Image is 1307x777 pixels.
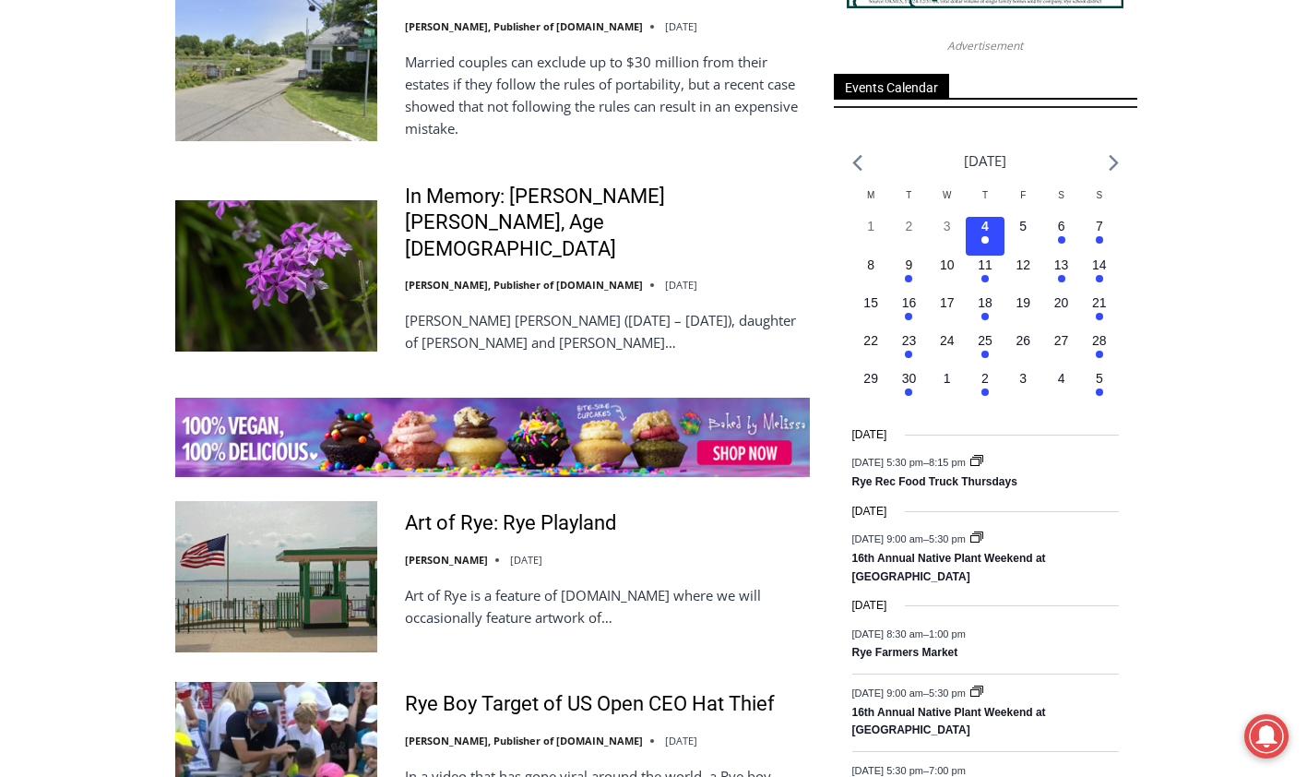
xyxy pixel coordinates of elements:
[890,331,928,369] button: 23 Has events
[1004,217,1042,255] button: 5
[482,184,855,225] span: Intern @ [DOMAIN_NAME]
[1092,295,1107,310] time: 21
[1080,369,1118,407] button: 5 Has events
[1080,256,1118,293] button: 14 Has events
[405,309,810,353] p: [PERSON_NAME] [PERSON_NAME] ([DATE] – [DATE]), daughter of [PERSON_NAME] and [PERSON_NAME]…
[852,628,966,639] time: –
[905,313,912,320] em: Has events
[405,691,775,718] a: Rye Boy Target of US Open CEO Hat Thief
[978,295,992,310] time: 18
[1096,275,1103,282] em: Has events
[834,74,949,99] span: Events Calendar
[966,331,1004,369] button: 25 Has events
[852,426,887,444] time: [DATE]
[928,369,966,407] button: 1
[929,764,966,775] span: 7:00 pm
[940,257,955,272] time: 10
[405,184,810,263] a: In Memory: [PERSON_NAME] [PERSON_NAME], Age [DEMOGRAPHIC_DATA]
[1092,257,1107,272] time: 14
[1054,295,1069,310] time: 20
[665,278,697,292] time: [DATE]
[1096,236,1103,244] em: Has events
[1042,217,1080,255] button: 6 Has events
[1042,188,1080,217] div: Saturday
[852,533,968,544] time: –
[1096,313,1103,320] em: Has events
[940,333,955,348] time: 24
[852,533,923,544] span: [DATE] 9:00 am
[466,1,872,179] div: Apply Now <> summer and RHS senior internships available
[964,149,1006,173] li: [DATE]
[867,257,874,272] time: 8
[863,371,878,386] time: 29
[852,331,890,369] button: 22
[405,278,643,292] a: [PERSON_NAME], Publisher of [DOMAIN_NAME]
[1016,257,1030,272] time: 12
[890,188,928,217] div: Tuesday
[175,501,377,652] img: Art of Rye: Rye Playland
[405,584,810,628] p: Art of Rye is a feature of [DOMAIN_NAME] where we will occasionally feature artwork of…
[1016,333,1030,348] time: 26
[902,333,917,348] time: 23
[510,553,542,567] time: [DATE]
[405,510,616,537] a: Art of Rye: Rye Playland
[1058,236,1065,244] em: Has events
[1096,388,1103,396] em: Has events
[1058,190,1064,200] span: S
[928,293,966,331] button: 17
[966,256,1004,293] button: 11 Has events
[1042,369,1080,407] button: 4
[966,188,1004,217] div: Thursday
[981,313,989,320] em: Has events
[1096,190,1102,200] span: S
[981,388,989,396] em: Has events
[852,503,887,520] time: [DATE]
[852,293,890,331] button: 15
[863,295,878,310] time: 15
[1042,293,1080,331] button: 20
[1042,331,1080,369] button: 27
[852,369,890,407] button: 29
[444,179,894,230] a: Intern @ [DOMAIN_NAME]
[1004,188,1042,217] div: Friday
[852,256,890,293] button: 8
[1096,351,1103,358] em: Has events
[665,19,697,33] time: [DATE]
[852,154,862,172] a: Previous month
[852,764,966,775] time: –
[902,295,917,310] time: 16
[1092,333,1107,348] time: 28
[1109,154,1119,172] a: Next month
[905,275,912,282] em: Has events
[1054,257,1069,272] time: 13
[852,217,890,255] button: 1
[978,333,992,348] time: 25
[928,188,966,217] div: Wednesday
[929,628,966,639] span: 1:00 pm
[928,331,966,369] button: 24
[852,188,890,217] div: Monday
[1058,275,1065,282] em: Has events
[1042,256,1080,293] button: 13 Has events
[1096,219,1103,233] time: 7
[966,217,1004,255] button: 4 Has events
[928,256,966,293] button: 10
[1019,219,1027,233] time: 5
[1080,293,1118,331] button: 21 Has events
[852,764,923,775] span: [DATE] 5:30 pm
[665,734,697,747] time: [DATE]
[1080,217,1118,255] button: 7 Has events
[852,706,1046,738] a: 16th Annual Native Plant Weekend at [GEOGRAPHIC_DATA]
[867,219,874,233] time: 1
[852,646,958,661] a: Rye Farmers Market
[1058,219,1065,233] time: 6
[1054,333,1069,348] time: 27
[1016,295,1030,310] time: 19
[405,51,810,139] p: Married couples can exclude up to $30 million from their estates if they follow the rules of port...
[981,219,989,233] time: 4
[890,369,928,407] button: 30 Has events
[1,185,185,230] a: Open Tues. - Sun. [PHONE_NUMBER]
[863,333,878,348] time: 22
[190,115,271,221] div: "Chef [PERSON_NAME] omakase menu is nirvana for lovers of great Japanese food."
[981,371,989,386] time: 2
